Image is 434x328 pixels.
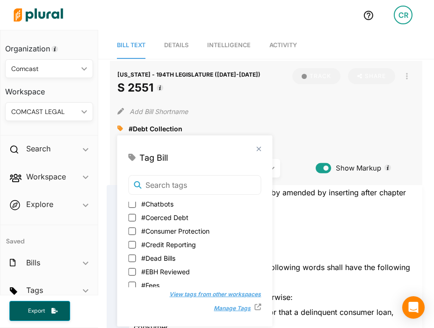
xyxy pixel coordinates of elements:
[164,32,188,59] a: Details
[141,213,188,222] span: #Coerced Debt
[130,104,188,119] button: Add Bill Shortname
[269,32,297,59] a: Activity
[117,71,260,78] span: [US_STATE] - 194TH LEGISLATURE ([DATE]-[DATE])
[129,125,182,133] span: #Debt Collection
[292,68,340,84] button: Track
[141,253,175,263] span: #Dead Bills
[0,225,98,248] h4: Saved
[207,32,251,59] a: Intelligence
[402,296,425,319] div: Open Intercom Messenger
[117,79,260,96] h1: S 2551
[117,32,145,59] a: Bill Text
[5,78,93,99] h3: Workspace
[207,42,251,49] span: Intelligence
[204,301,254,315] button: Manage Tags
[344,68,399,84] button: Share
[26,257,40,268] h2: Bills
[156,84,164,92] div: Tooltip anchor
[141,240,196,250] span: #Credit Reporting
[269,42,297,49] span: Activity
[141,199,174,209] span: #Chatbots
[141,226,210,236] span: #Consumer Protection
[26,285,43,295] h2: Tags
[26,199,53,209] h2: Explore
[51,45,59,53] div: Tooltip anchor
[9,301,70,321] button: Export
[128,200,136,207] input: #Chatbots
[128,281,136,289] input: #Fees
[348,68,396,84] button: Share
[331,163,381,173] span: Show Markup
[141,267,190,277] span: #EBH Reviewed
[129,124,182,134] a: #Debt Collection
[128,241,136,248] input: #Credit Reporting
[22,307,51,315] span: Export
[164,42,188,49] span: Details
[141,280,159,290] span: #Fees
[386,2,420,28] a: CR
[5,35,93,56] h3: Organization
[11,107,78,117] div: COMCAST LEGAL
[128,175,261,195] input: Search tags
[383,164,392,172] div: Tooltip anchor
[128,254,136,262] input: #Dead Bills
[128,268,136,275] input: #EBH Reviewed
[128,214,136,221] input: #Coerced Debt
[394,6,412,24] div: CR
[128,227,136,235] input: #Consumer Protection
[117,121,123,135] div: Add tags
[26,143,51,154] h2: Search
[26,171,66,182] h2: Workspace
[117,42,145,49] span: Bill Text
[160,287,261,301] button: View tags from other workspaces
[139,151,168,164] span: Tag Bill
[11,64,78,74] div: Comcast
